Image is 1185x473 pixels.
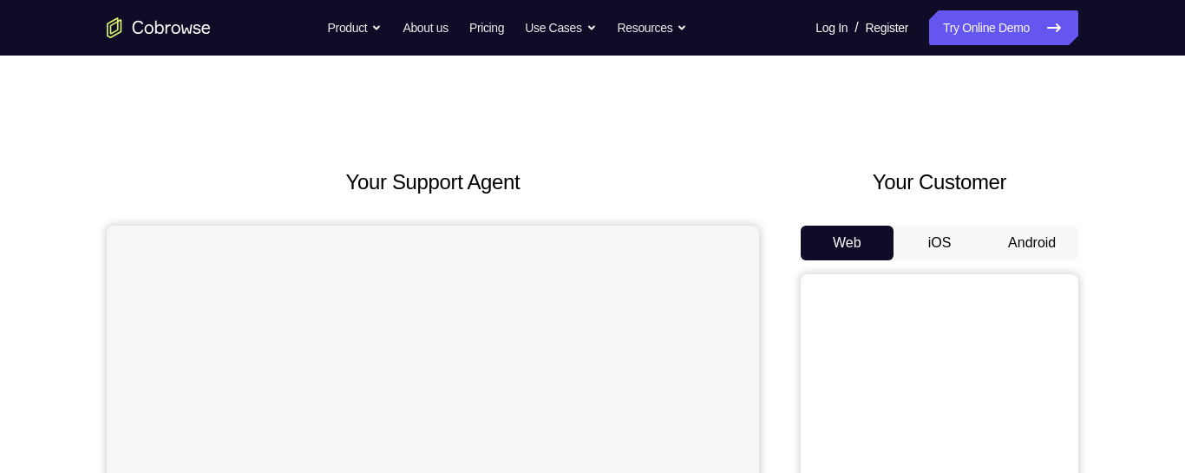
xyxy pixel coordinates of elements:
button: iOS [894,226,986,260]
button: Product [328,10,383,45]
a: Log In [815,10,848,45]
button: Android [985,226,1078,260]
a: Try Online Demo [929,10,1078,45]
span: / [854,17,858,38]
a: Pricing [469,10,504,45]
button: Resources [618,10,688,45]
a: Go to the home page [107,17,211,38]
button: Web [801,226,894,260]
a: Register [866,10,908,45]
a: About us [403,10,448,45]
button: Use Cases [525,10,596,45]
h2: Your Support Agent [107,167,759,198]
h2: Your Customer [801,167,1078,198]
